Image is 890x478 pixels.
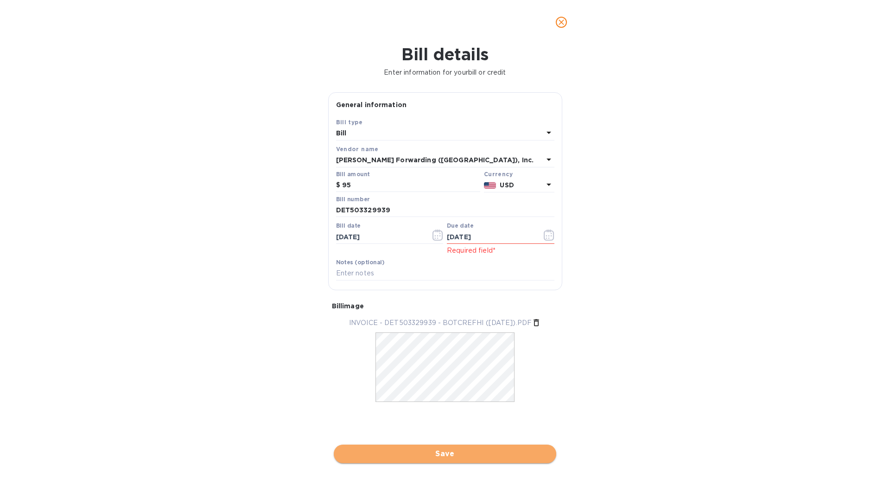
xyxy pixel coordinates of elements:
b: Bill type [336,119,363,126]
label: Bill number [336,197,369,202]
input: Due date [447,230,534,244]
p: INVOICE - DET503329939 - BOTCREFHI ([DATE]).PDF [349,318,532,328]
span: Save [341,448,549,459]
img: USD [484,182,496,189]
p: Required field* [447,246,554,255]
h1: Bill details [7,45,883,64]
button: close [550,11,572,33]
b: Vendor name [336,146,379,153]
input: $ Enter bill amount [342,178,480,192]
input: Enter notes [336,267,554,280]
b: Bill [336,129,347,137]
label: Notes (optional) [336,260,385,265]
b: General information [336,101,407,108]
p: Enter information for your bill or credit [7,68,883,77]
input: Select date [336,230,424,244]
div: $ [336,178,342,192]
b: USD [500,181,514,189]
b: [PERSON_NAME] Forwarding ([GEOGRAPHIC_DATA]), Inc. [336,156,534,164]
button: Save [334,445,556,463]
p: Bill image [332,301,559,311]
label: Bill amount [336,172,369,177]
b: Currency [484,171,513,178]
label: Bill date [336,223,361,229]
label: Due date [447,223,473,229]
input: Enter bill number [336,204,554,217]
